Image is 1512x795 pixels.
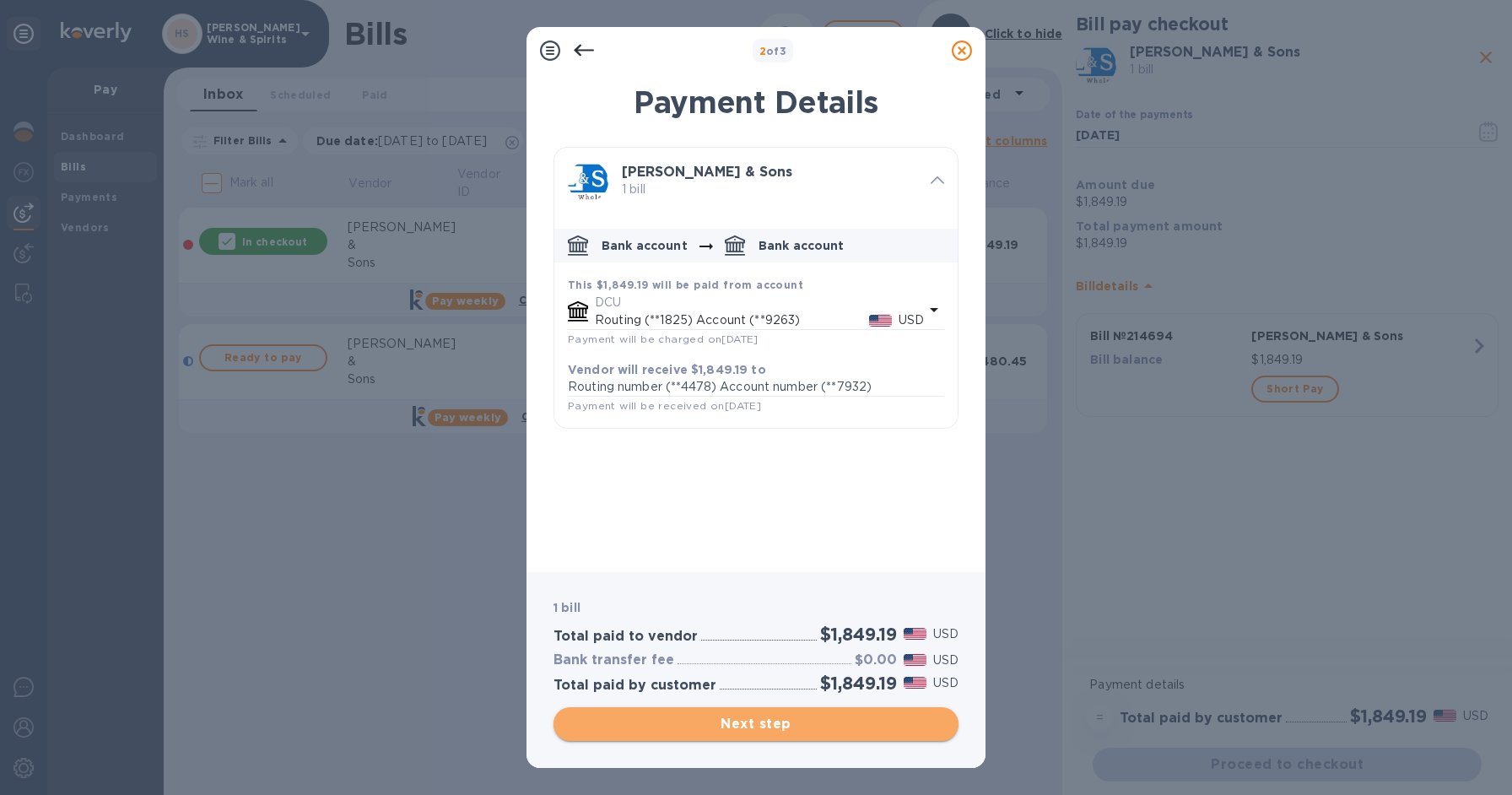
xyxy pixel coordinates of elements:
[554,148,958,215] div: [PERSON_NAME] & Sons 1 bill
[855,652,897,668] h3: $0.00
[904,654,926,666] img: USD
[904,677,926,689] img: USD
[933,625,958,643] p: USD
[759,45,787,57] b: of 3
[554,222,958,428] div: default-method
[933,674,958,692] p: USD
[820,624,897,645] h2: $1,849.19
[933,652,958,669] p: USD
[568,333,759,345] span: Payment will be charged on [DATE]
[553,84,958,120] h1: Payment Details
[568,399,761,412] span: Payment will be received on [DATE]
[869,315,892,327] img: USD
[899,311,924,329] p: USD
[568,363,766,376] b: Vendor will receive $1,849.19 to
[568,279,803,291] b: This $1,849.19 will be paid from account
[553,629,698,645] h3: Total paid to vendor
[820,673,897,694] h2: $1,849.19
[759,237,845,254] p: Bank account
[553,601,580,614] b: 1 bill
[595,294,924,311] p: DCU
[622,181,917,198] p: 1 bill
[602,237,688,254] p: Bank account
[567,714,945,734] span: Next step
[553,707,958,741] button: Next step
[622,164,792,180] b: [PERSON_NAME] & Sons
[595,311,869,329] p: Routing (**1825) Account (**9263)
[904,628,926,640] img: USD
[553,652,674,668] h3: Bank transfer fee
[568,378,944,396] p: Routing number (**4478) Account number (**7932)
[759,45,766,57] span: 2
[553,678,716,694] h3: Total paid by customer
